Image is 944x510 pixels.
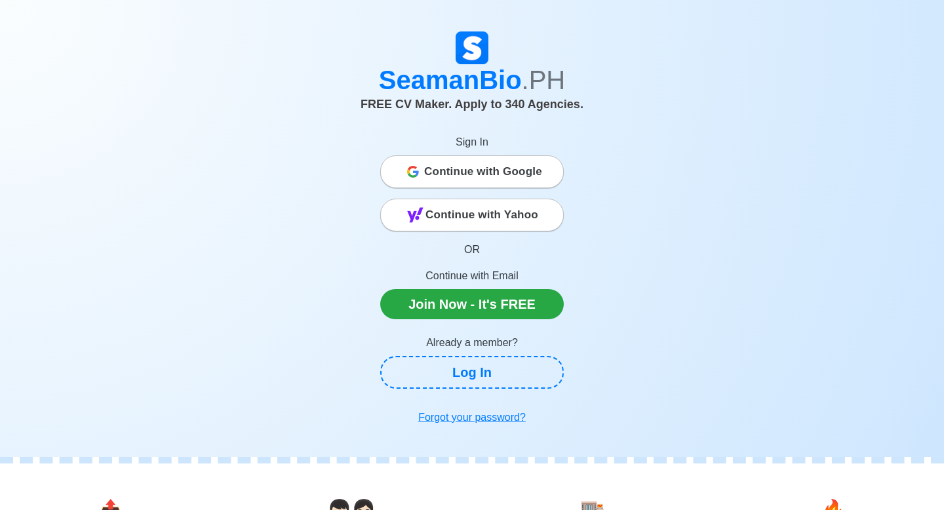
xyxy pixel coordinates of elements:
p: OR [380,242,564,258]
p: Sign In [380,134,564,150]
button: Continue with Google [380,155,564,188]
span: Continue with Google [424,159,542,185]
span: .PH [522,66,566,94]
h1: SeamanBio [108,64,836,96]
a: Log In [380,356,564,389]
a: Join Now - It's FREE [380,289,564,319]
u: Forgot your password? [418,412,526,423]
span: FREE CV Maker. Apply to 340 Agencies. [361,98,583,111]
p: Already a member? [380,335,564,351]
a: Forgot your password? [380,404,564,431]
span: Continue with Yahoo [425,202,538,228]
button: Continue with Yahoo [380,199,564,231]
img: Logo [456,31,488,64]
p: Continue with Email [380,268,564,284]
